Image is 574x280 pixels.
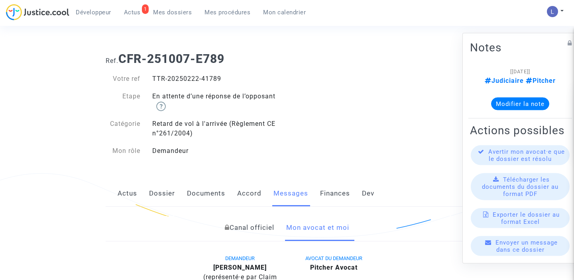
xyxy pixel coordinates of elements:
[69,6,118,18] a: Développeur
[156,102,166,111] img: help.svg
[286,215,349,241] a: Mon avocat et moi
[100,74,147,84] div: Votre ref
[147,6,198,18] a: Mes dossiers
[100,119,147,138] div: Catégorie
[76,9,111,16] span: Développeur
[142,4,149,14] div: 1
[263,9,306,16] span: Mon calendrier
[493,211,560,225] span: Exporter le dossier au format Excel
[273,180,308,207] a: Messages
[524,76,556,84] span: Pitcher
[124,9,141,16] span: Actus
[6,4,69,20] img: jc-logo.svg
[320,180,350,207] a: Finances
[470,40,570,54] h2: Notes
[305,255,362,261] span: AVOCAT DU DEMANDEUR
[495,239,558,253] span: Envoyer un message dans ce dossier
[204,9,250,16] span: Mes procédures
[146,92,287,111] div: En attente d’une réponse de l’opposant
[146,74,287,84] div: TTR-20250222-41789
[118,180,137,207] a: Actus
[146,119,287,138] div: Retard de vol à l'arrivée (Règlement CE n°261/2004)
[470,123,570,137] h2: Actions possibles
[257,6,312,18] a: Mon calendrier
[153,9,192,16] span: Mes dossiers
[362,180,374,207] a: Dev
[118,6,147,18] a: 1Actus
[482,176,558,197] span: Télécharger les documents du dossier au format PDF
[198,6,257,18] a: Mes procédures
[100,146,147,156] div: Mon rôle
[310,264,358,271] b: Pitcher Avocat
[225,215,274,241] a: Canal officiel
[237,180,261,207] a: Accord
[510,68,530,74] span: [[DATE]]
[213,264,267,271] b: [PERSON_NAME]
[491,97,549,110] button: Modifier la note
[106,57,118,65] span: Ref.
[547,6,558,17] img: AATXAJzI13CaqkJmx-MOQUbNyDE09GJ9dorwRvFSQZdH=s96-c
[485,76,524,84] span: Judiciaire
[488,148,565,162] span: Avertir mon avocat·e que le dossier est résolu
[118,52,224,66] b: CFR-251007-E789
[149,180,175,207] a: Dossier
[187,180,225,207] a: Documents
[146,146,287,156] div: Demandeur
[225,255,255,261] span: DEMANDEUR
[100,92,147,111] div: Etape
